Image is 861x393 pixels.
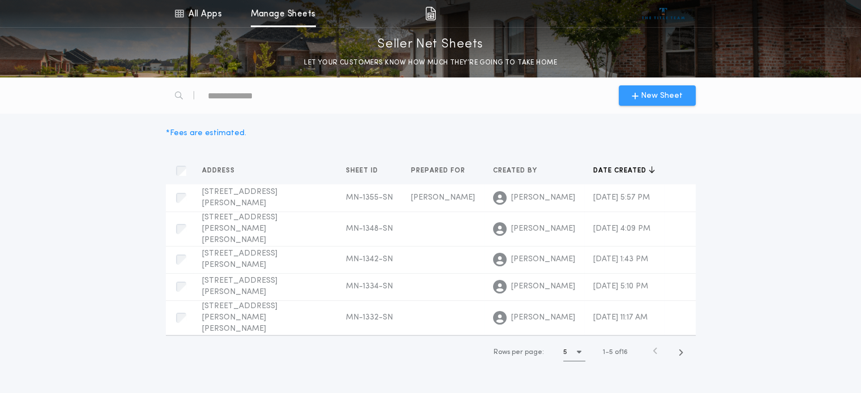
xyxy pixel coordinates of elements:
span: [STREET_ADDRESS][PERSON_NAME] [202,188,277,208]
span: [PERSON_NAME] [511,254,575,265]
img: vs-icon [642,8,684,19]
span: of 16 [615,347,628,357]
span: [DATE] 11:17 AM [593,313,648,322]
span: Rows per page: [494,349,544,356]
span: Prepared for [411,166,468,175]
span: [DATE] 5:57 PM [593,193,650,202]
button: Address [202,165,243,176]
span: [STREET_ADDRESS][PERSON_NAME] [202,277,277,296]
span: MN-1332-SN [346,313,393,322]
span: [STREET_ADDRESS][PERSON_NAME] [202,249,277,269]
span: [STREET_ADDRESS][PERSON_NAME][PERSON_NAME] [202,213,277,244]
span: [STREET_ADDRESS][PERSON_NAME][PERSON_NAME] [202,302,277,333]
span: MN-1355-SN [346,193,393,202]
button: New Sheet [619,85,696,106]
p: LET YOUR CUSTOMERS KNOW HOW MUCH THEY’RE GOING TO TAKE HOME [304,57,557,68]
button: Sheet ID [346,165,387,176]
span: [DATE] 1:43 PM [593,255,648,264]
div: * Fees are estimated. [166,127,246,139]
span: 5 [609,349,613,356]
span: Date created [593,166,649,175]
span: MN-1334-SN [346,282,393,291]
span: [PERSON_NAME] [511,192,575,204]
span: [PERSON_NAME] [411,193,475,202]
span: [PERSON_NAME] [511,281,575,292]
p: Seller Net Sheets [378,36,483,54]
button: 5 [563,343,585,361]
span: Created by [493,166,539,175]
span: MN-1348-SN [346,224,393,233]
span: [PERSON_NAME] [511,312,575,323]
span: MN-1342-SN [346,255,393,264]
button: Created by [493,165,546,176]
h1: 5 [563,347,567,358]
span: [DATE] 4:09 PM [593,224,650,233]
img: img [425,7,436,20]
span: [PERSON_NAME] [511,223,575,235]
span: 1 [603,349,605,356]
button: Date created [593,165,655,176]
span: [DATE] 5:10 PM [593,282,648,291]
span: Address [202,166,237,175]
span: Sheet ID [346,166,380,175]
span: New Sheet [641,90,683,102]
